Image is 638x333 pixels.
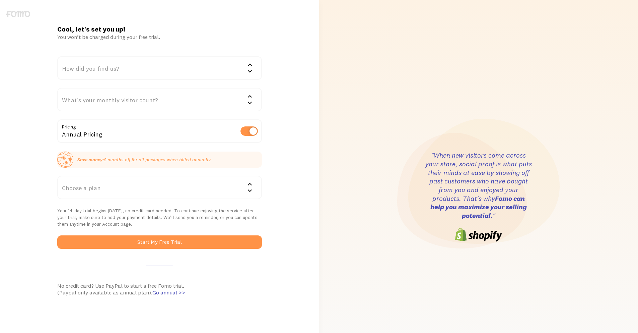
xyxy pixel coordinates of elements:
button: Start My Free Trial [57,235,262,249]
span: Go annual >> [152,289,185,296]
strong: Save money: [77,157,104,163]
p: 2 months off for all packages when billed annually. [77,156,212,163]
div: Choose a plan [57,176,262,199]
div: What's your monthly visitor count? [57,88,262,111]
h1: Cool, let's set you up! [57,25,262,34]
h3: "When new visitors come across your store, social proof is what puts their minds at ease by showi... [425,151,532,220]
div: How did you find us? [57,56,262,80]
img: fomo-logo-gray-b99e0e8ada9f9040e2984d0d95b3b12da0074ffd48d1e5cb62ac37fc77b0b268.svg [6,11,30,17]
img: shopify-logo-6cb0242e8808f3daf4ae861e06351a6977ea544d1a5c563fd64e3e69b7f1d4c4.png [455,228,502,241]
div: Annual Pricing [57,119,262,144]
div: You won’t be charged during your free trial. [57,34,262,40]
p: Your 14-day trial begins [DATE], no credit card needed! To continue enjoying the service after yo... [57,207,262,227]
div: No credit card? Use PayPal to start a free Fomo trial. (Paypal only available as annual plan). [57,282,262,296]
